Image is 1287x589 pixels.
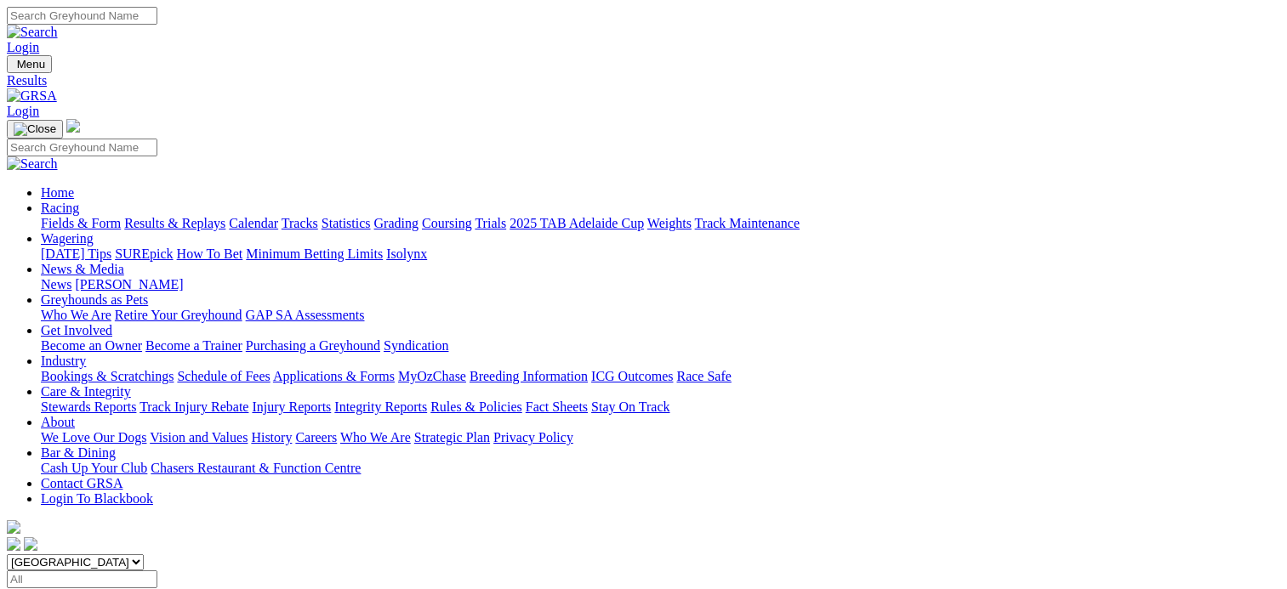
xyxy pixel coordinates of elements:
a: Login To Blackbook [41,491,153,506]
a: Track Maintenance [695,216,800,230]
a: Login [7,104,39,118]
a: About [41,415,75,429]
a: Industry [41,354,86,368]
div: Industry [41,369,1280,384]
a: News & Media [41,262,124,276]
img: logo-grsa-white.png [66,119,80,133]
a: Racing [41,201,79,215]
img: facebook.svg [7,537,20,551]
a: Race Safe [676,369,731,383]
a: Who We Are [41,308,111,322]
a: Vision and Values [150,430,248,445]
a: Breeding Information [470,369,588,383]
div: Wagering [41,246,1280,262]
a: Bookings & Scratchings [41,369,174,383]
a: Cash Up Your Club [41,461,147,475]
a: Get Involved [41,323,112,337]
a: Bar & Dining [41,445,116,460]
input: Search [7,7,157,25]
a: Fields & Form [41,216,121,230]
input: Select date [7,570,157,588]
a: ICG Outcomes [591,369,673,383]
button: Toggle navigation [7,55,52,73]
a: History [251,430,292,445]
a: Fact Sheets [526,399,588,414]
a: Grading [374,216,419,230]
a: Syndication [384,338,448,353]
a: Weights [647,216,692,230]
img: Close [14,122,56,136]
button: Toggle navigation [7,120,63,139]
a: Become a Trainer [145,338,242,353]
a: Strategic Plan [414,430,490,445]
img: Search [7,25,58,40]
a: Who We Are [340,430,411,445]
a: Greyhounds as Pets [41,292,148,307]
a: Minimum Betting Limits [246,246,383,261]
a: Track Injury Rebate [140,399,248,414]
a: SUREpick [115,246,173,261]
a: Chasers Restaurant & Function Centre [151,461,361,475]
input: Search [7,139,157,156]
a: News [41,277,71,292]
a: Tracks [282,216,318,230]
span: Menu [17,58,45,71]
img: logo-grsa-white.png [7,520,20,534]
a: Results & Replays [124,216,225,230]
a: Become an Owner [41,338,142,353]
img: GRSA [7,88,57,104]
a: [DATE] Tips [41,246,111,261]
a: [PERSON_NAME] [75,277,183,292]
div: Bar & Dining [41,461,1280,476]
a: Trials [475,216,506,230]
div: Get Involved [41,338,1280,354]
a: 2025 TAB Adelaide Cup [510,216,644,230]
div: Racing [41,216,1280,231]
a: Retire Your Greyhound [115,308,242,322]
a: Integrity Reports [334,399,427,414]
a: MyOzChase [398,369,466,383]
img: Search [7,156,58,172]
div: News & Media [41,277,1280,292]
a: Care & Integrity [41,384,131,399]
a: Statistics [322,216,371,230]
a: Isolynx [386,246,427,261]
img: twitter.svg [24,537,37,551]
a: Wagering [41,231,94,246]
a: Injury Reports [252,399,331,414]
a: Purchasing a Greyhound [246,338,380,353]
a: Privacy Policy [493,430,573,445]
a: Home [41,185,74,200]
a: We Love Our Dogs [41,430,146,445]
div: Care & Integrity [41,399,1280,415]
a: Rules & Policies [430,399,522,414]
a: Schedule of Fees [177,369,270,383]
a: Results [7,73,1280,88]
a: Stay On Track [591,399,669,414]
div: Greyhounds as Pets [41,308,1280,323]
a: Stewards Reports [41,399,136,414]
a: Coursing [422,216,472,230]
a: GAP SA Assessments [246,308,365,322]
div: About [41,430,1280,445]
a: Applications & Forms [273,369,395,383]
a: Contact GRSA [41,476,122,490]
a: Calendar [229,216,278,230]
a: How To Bet [177,246,243,261]
a: Login [7,40,39,54]
a: Careers [295,430,337,445]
